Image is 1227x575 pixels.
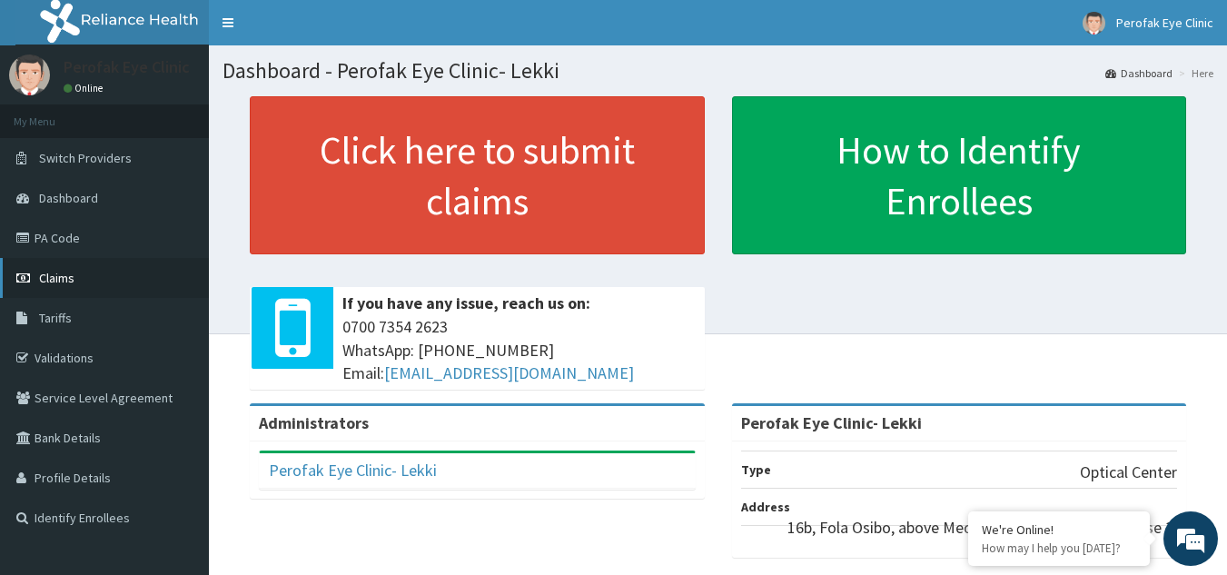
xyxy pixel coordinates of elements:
[269,460,437,481] a: Perofak Eye Clinic- Lekki
[64,59,190,75] p: Perofak Eye Clinic
[342,292,590,313] b: If you have any issue, reach us on:
[1080,461,1177,484] p: Optical Center
[39,190,98,206] span: Dashboard
[9,55,50,95] img: User Image
[384,362,634,383] a: [EMAIL_ADDRESS][DOMAIN_NAME]
[982,521,1136,538] div: We're Online!
[1083,12,1105,35] img: User Image
[1174,65,1213,81] li: Here
[1116,15,1213,31] span: Perofak Eye Clinic
[39,270,74,286] span: Claims
[250,96,705,254] a: Click here to submit claims
[787,516,1177,540] p: 16b, Fola Osibo, above MedPlus Pharmacy, Lekki Phase 1.
[39,310,72,326] span: Tariffs
[1105,65,1173,81] a: Dashboard
[39,150,132,166] span: Switch Providers
[741,412,922,433] strong: Perofak Eye Clinic- Lekki
[223,59,1213,83] h1: Dashboard - Perofak Eye Clinic- Lekki
[732,96,1187,254] a: How to Identify Enrollees
[741,499,790,515] b: Address
[259,412,369,433] b: Administrators
[64,82,107,94] a: Online
[342,315,696,385] span: 0700 7354 2623 WhatsApp: [PHONE_NUMBER] Email:
[741,461,771,478] b: Type
[982,540,1136,556] p: How may I help you today?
